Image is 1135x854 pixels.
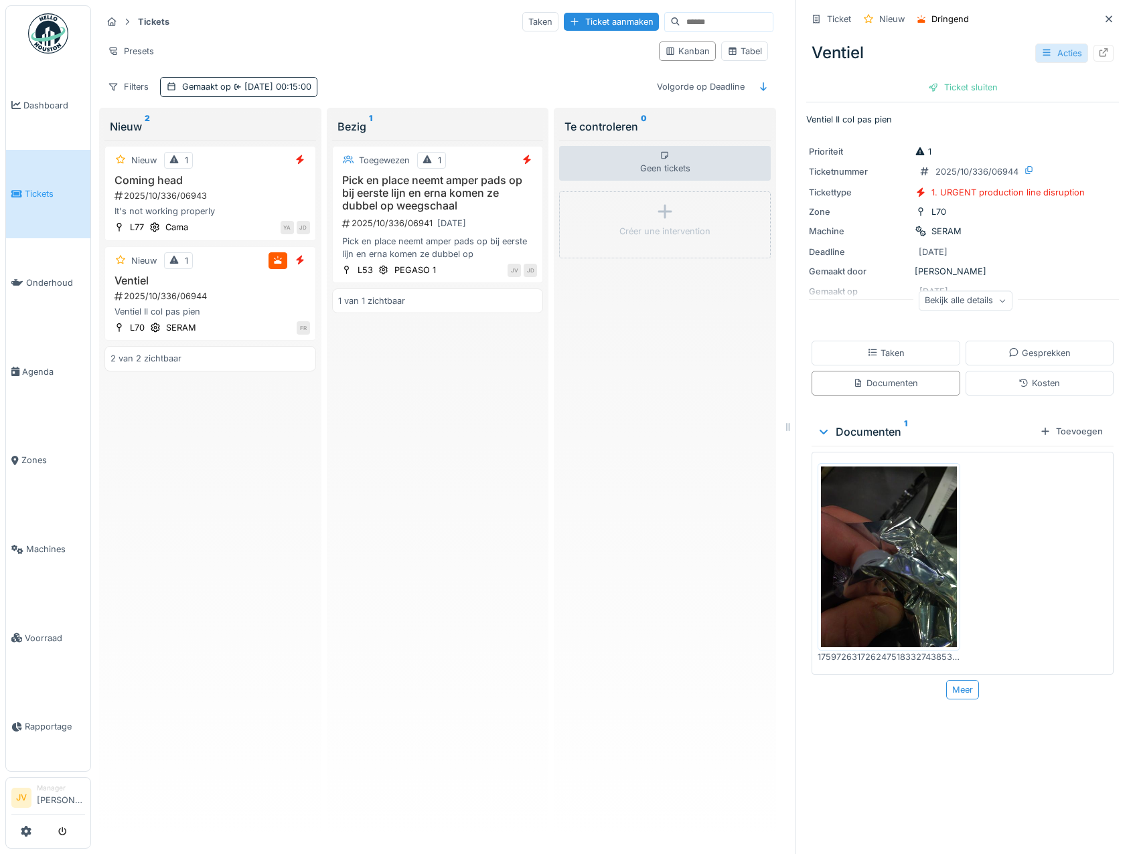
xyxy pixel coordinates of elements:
div: [DATE] [919,246,948,258]
strong: Tickets [133,15,175,28]
li: [PERSON_NAME] [37,783,85,812]
a: Machines [6,505,90,594]
div: Cama [165,221,188,234]
div: FR [297,321,310,335]
div: 2025/10/336/06943 [113,189,310,202]
div: 1 [185,254,188,267]
div: Prioriteit [809,145,909,158]
div: Meer [946,680,979,699]
div: Ticket sluiten [923,78,1003,96]
div: Tabel [727,45,762,58]
div: Kanban [665,45,710,58]
sup: 1 [904,424,907,440]
div: Ticketnummer [809,165,909,178]
div: Bezig [337,118,538,135]
div: Ventiel Il col pas pien [110,305,310,318]
div: 1 [185,154,188,167]
div: Ventiel [806,35,1119,70]
div: Pick en place neemt amper pads op bij eerste lijn en erna komen ze dubbel op [338,235,538,260]
div: PEGASO 1 [394,264,436,276]
a: Onderhoud [6,238,90,327]
h3: Pick en place neemt amper pads op bij eerste lijn en erna komen ze dubbel op weegschaal [338,174,538,213]
div: Nieuw [110,118,311,135]
div: JV [508,264,521,277]
img: txwapnb0yay8eezjvajh0xpk7bnm [821,466,957,647]
div: Documenten [817,424,1035,440]
div: Acties [1035,44,1088,63]
div: Dringend [931,13,969,25]
div: Nieuw [131,254,157,267]
li: JV [11,788,31,808]
span: Onderhoud [26,276,85,289]
span: Machines [26,543,85,556]
div: Te controleren [564,118,765,135]
div: JD [297,221,310,234]
a: Rapportage [6,683,90,772]
p: Ventiel Il col pas pien [806,113,1119,126]
div: Machine [809,225,909,238]
div: L70 [130,321,145,334]
div: 2025/10/336/06944 [935,165,1018,178]
div: 1 [438,154,441,167]
div: Nieuw [131,154,157,167]
div: 2 van 2 zichtbaar [110,352,181,365]
div: Tickettype [809,186,909,199]
a: JV Manager[PERSON_NAME] [11,783,85,815]
img: Badge_color-CXgf-gQk.svg [28,13,68,54]
div: [PERSON_NAME] [809,265,1116,278]
div: 2025/10/336/06944 [113,290,310,303]
div: Toegewezen [359,154,410,167]
div: Filters [102,77,155,96]
div: Presets [102,41,160,61]
div: 1 van 1 zichtbaar [338,294,405,307]
div: Zone [809,205,909,218]
div: Nieuw [879,13,905,25]
div: Taken [522,12,558,31]
div: L53 [358,264,373,276]
div: Deadline [809,246,909,258]
div: 1 [915,145,931,158]
span: Voorraad [25,632,85,645]
div: Gesprekken [1008,347,1071,359]
div: Manager [37,783,85,793]
div: Documenten [853,377,918,390]
div: Kosten [1018,377,1060,390]
div: Ticket aanmaken [564,13,659,31]
div: Taken [867,347,905,359]
span: [DATE] 00:15:00 [231,82,311,92]
div: Gemaakt door [809,265,909,278]
div: Créer une intervention [619,225,710,238]
div: YA [281,221,294,234]
a: Agenda [6,327,90,416]
span: Rapportage [25,720,85,733]
div: [DATE] [437,217,466,230]
div: Bekijk alle details [919,291,1012,311]
a: Zones [6,416,90,505]
sup: 0 [641,118,647,135]
div: JD [524,264,537,277]
div: Ticket [827,13,851,25]
div: Volgorde op Deadline [651,77,751,96]
div: L77 [130,221,144,234]
div: It's not working properly [110,205,310,218]
div: Toevoegen [1035,422,1108,440]
span: Dashboard [23,99,85,112]
div: L70 [931,205,946,218]
h3: Coming head [110,174,310,187]
div: Gemaakt op [182,80,311,93]
span: Agenda [22,365,85,378]
div: SERAM [166,321,196,334]
div: 1759726317262475183327438531958.jpg [818,651,960,663]
a: Tickets [6,150,90,239]
span: Tickets [25,187,85,200]
div: Geen tickets [559,146,771,181]
div: SERAM [931,225,962,238]
a: Voorraad [6,594,90,683]
sup: 1 [369,118,372,135]
div: 2025/10/336/06941 [341,215,538,232]
span: Zones [21,454,85,466]
div: 1. URGENT production line disruption [931,186,1085,199]
h3: Ventiel [110,274,310,287]
a: Dashboard [6,61,90,150]
sup: 2 [145,118,150,135]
